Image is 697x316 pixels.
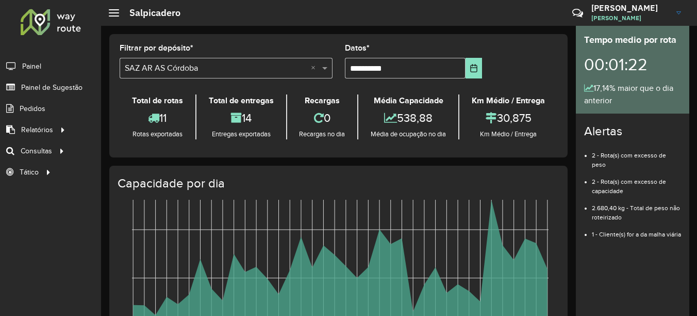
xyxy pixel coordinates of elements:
div: 00:01:22 [584,47,681,82]
span: [PERSON_NAME] [591,13,669,23]
li: 2 - Rota(s) com excesso de peso [592,143,681,169]
div: Entregas exportadas [199,129,284,139]
span: Relatórios [21,124,53,135]
font: 538,88 [397,112,433,124]
h4: Capacidade por dia [118,176,557,191]
div: Tempo medio por rota [584,33,681,47]
font: 17,14% maior que o dia anterior [584,84,673,105]
div: Km Médio / Entrega [462,129,555,139]
span: Tático [20,167,39,178]
font: 11 [159,112,167,124]
div: Total de rotas [122,94,193,107]
span: Clear all [311,62,320,74]
font: 14 [242,112,252,124]
div: Total de entregas [199,94,284,107]
span: Painel de Sugestão [21,82,82,93]
font: Datos [345,43,367,52]
span: Consultas [21,146,52,156]
h4: Alertas [584,124,681,139]
font: 30,875 [497,112,532,124]
font: 0 [324,112,330,124]
div: Média Capacidade [361,94,456,107]
h2: Salpicadero [119,7,180,19]
li: 1 - Cliente(s) for a da malha viária [592,222,681,239]
button: Elija la fecha [466,58,483,78]
a: Contato Rápido [567,2,589,24]
div: Km Médio / Entrega [462,94,555,107]
div: Rotas exportadas [122,129,193,139]
div: Recargas no dia [290,129,355,139]
h3: [PERSON_NAME] [591,3,669,13]
span: Painel [22,61,41,72]
font: Filtrar por depósito [120,43,190,52]
li: 2.680,40 kg - Total de peso não roteirizado [592,196,681,222]
span: Pedidos [20,103,45,114]
li: 2 - Rota(s) com excesso de capacidade [592,169,681,196]
div: Média de ocupação no dia [361,129,456,139]
div: Recargas [290,94,355,107]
